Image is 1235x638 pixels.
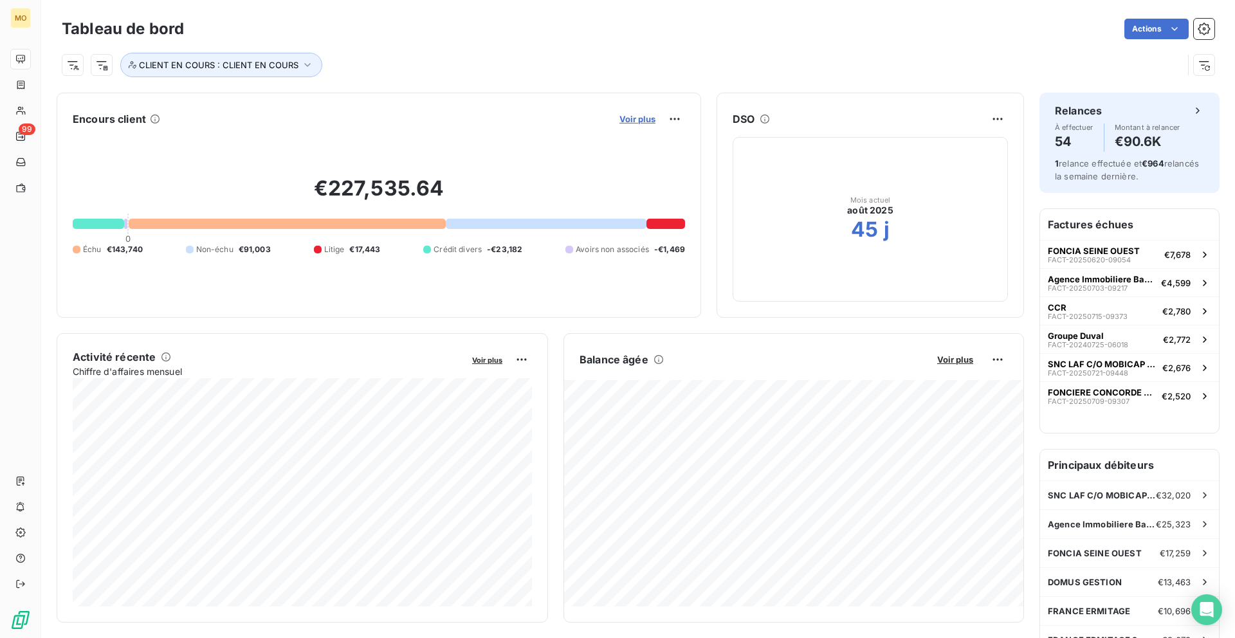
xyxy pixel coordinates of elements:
a: 99 [10,126,30,147]
span: Mois actuel [850,196,891,204]
h2: €227,535.64 [73,176,685,214]
span: Agence Immobiliere Baumann [1048,519,1156,529]
span: FONCIA SEINE OUEST [1048,246,1140,256]
img: Logo LeanPay [10,610,31,630]
span: Agence Immobiliere Baumann [1048,274,1156,284]
h6: DSO [733,111,755,127]
span: FACT-20250703-09217 [1048,284,1128,292]
span: FACT-20240725-06018 [1048,341,1128,349]
span: Groupe Duval [1048,331,1104,341]
span: 0 [125,233,131,244]
div: MO [10,8,31,28]
span: Voir plus [472,356,502,365]
h2: 45 [851,217,878,242]
button: Actions [1124,19,1189,39]
span: Litige [324,244,345,255]
button: Agence Immobiliere BaumannFACT-20250703-09217€4,599 [1040,268,1219,296]
span: €2,676 [1162,363,1191,373]
span: FRANCE ERMITAGE [1048,606,1130,616]
span: SNC LAF C/O MOBICAP RED [1048,359,1157,369]
span: SNC LAF C/O MOBICAP RED [1048,490,1156,500]
span: Avoirs non associés [576,244,649,255]
button: Groupe DuvalFACT-20240725-06018€2,772 [1040,325,1219,353]
span: CLIENT EN COURS : CLIENT EN COURS [139,60,298,70]
span: FONCIERE CONCORDE RUEIL C/O AREAM PROPERTY [1048,387,1157,397]
span: €10,696 [1158,606,1191,616]
span: FACT-20250721-09448 [1048,369,1128,377]
span: Échu [83,244,102,255]
span: €32,020 [1156,490,1191,500]
button: Voir plus [933,354,977,365]
span: FACT-20250620-09054 [1048,256,1131,264]
h2: j [884,217,890,242]
span: €91,003 [239,244,271,255]
h6: Encours client [73,111,146,127]
span: Voir plus [937,354,973,365]
span: FACT-20250715-09373 [1048,313,1128,320]
span: €2,780 [1162,306,1191,316]
span: €17,443 [349,244,380,255]
h6: Principaux débiteurs [1040,450,1219,480]
h6: Activité récente [73,349,156,365]
button: Voir plus [616,113,659,125]
span: €2,772 [1163,334,1191,345]
span: Chiffre d'affaires mensuel [73,365,463,378]
span: Crédit divers [434,244,482,255]
span: €143,740 [107,244,143,255]
span: -€1,469 [654,244,685,255]
div: Open Intercom Messenger [1191,594,1222,625]
span: €2,520 [1162,391,1191,401]
button: FONCIERE CONCORDE RUEIL C/O AREAM PROPERTYFACT-20250709-09307€2,520 [1040,381,1219,410]
span: FONCIA SEINE OUEST [1048,548,1142,558]
span: Voir plus [619,114,655,124]
span: DOMUS GESTION [1048,577,1122,587]
h6: Relances [1055,103,1102,118]
button: CCRFACT-20250715-09373€2,780 [1040,296,1219,325]
span: CCR [1048,302,1066,313]
span: 1 [1055,158,1059,169]
span: Non-échu [196,244,233,255]
span: €25,323 [1156,519,1191,529]
button: Voir plus [468,354,506,365]
h6: Balance âgée [580,352,648,367]
button: FONCIA SEINE OUESTFACT-20250620-09054€7,678 [1040,240,1219,268]
span: 99 [19,123,35,135]
h6: Factures échues [1040,209,1219,240]
span: Montant à relancer [1115,123,1180,131]
span: €13,463 [1158,577,1191,587]
span: août 2025 [847,204,893,217]
span: €7,678 [1164,250,1191,260]
button: CLIENT EN COURS : CLIENT EN COURS [120,53,322,77]
span: €964 [1142,158,1164,169]
h3: Tableau de bord [62,17,184,41]
span: €17,259 [1160,548,1191,558]
span: -€23,182 [487,244,522,255]
span: FACT-20250709-09307 [1048,397,1130,405]
span: À effectuer [1055,123,1093,131]
h4: €90.6K [1115,131,1180,152]
span: €4,599 [1161,278,1191,288]
span: relance effectuée et relancés la semaine dernière. [1055,158,1199,181]
button: SNC LAF C/O MOBICAP REDFACT-20250721-09448€2,676 [1040,353,1219,381]
h4: 54 [1055,131,1093,152]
